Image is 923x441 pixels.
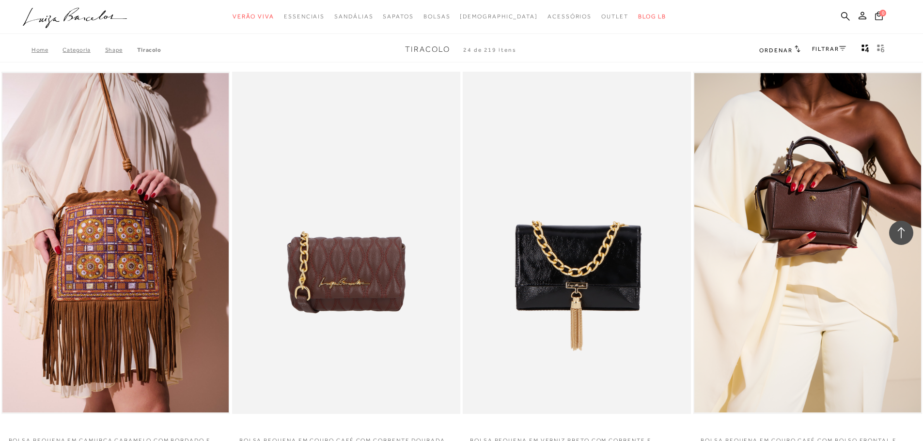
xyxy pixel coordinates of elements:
a: BOLSA PEQUENA EM VERNIZ PRETO COM CORRENTE E PINGENTE DE FRANJA DOURADA BOLSA PEQUENA EM VERNIZ P... [464,73,690,412]
span: Tiracolo [405,45,450,54]
a: categoryNavScreenReaderText [334,8,373,26]
span: Bolsas [423,13,451,20]
span: Essenciais [284,13,325,20]
a: categoryNavScreenReaderText [233,8,274,26]
a: BLOG LB [638,8,666,26]
a: BOLSA PEQUENA EM CAMURÇA CARAMELO COM BORDADO E FRANJAS BOLSA PEQUENA EM CAMURÇA CARAMELO COM BOR... [2,73,229,412]
img: BOLSA PEQUENA EM VERNIZ PRETO COM CORRENTE E PINGENTE DE FRANJA DOURADA [464,73,690,412]
img: BOLSA PEQUENA EM COURO CAFÉ COM CORRENTE DOURADA [233,73,459,412]
img: BOLSA PEQUENA EM COURO CAFÉ COM BOLSO FRONTAL E ALÇA DUPLA [694,73,921,412]
span: Outlet [601,13,628,20]
img: BOLSA PEQUENA EM CAMURÇA CARAMELO COM BORDADO E FRANJAS [2,73,229,412]
a: categoryNavScreenReaderText [548,8,592,26]
span: 0 [879,10,886,16]
button: gridText6Desc [874,44,888,56]
span: Acessórios [548,13,592,20]
button: 0 [872,11,886,24]
a: categoryNavScreenReaderText [284,8,325,26]
a: BOLSA PEQUENA EM COURO CAFÉ COM BOLSO FRONTAL E ALÇA DUPLA BOLSA PEQUENA EM COURO CAFÉ COM BOLSO ... [694,73,921,412]
span: Sapatos [383,13,413,20]
span: BLOG LB [638,13,666,20]
a: Home [31,46,63,53]
span: Sandálias [334,13,373,20]
a: noSubCategoriesText [460,8,538,26]
a: BOLSA PEQUENA EM COURO CAFÉ COM CORRENTE DOURADA BOLSA PEQUENA EM COURO CAFÉ COM CORRENTE DOURADA [233,73,459,412]
a: Categoria [63,46,105,53]
a: FILTRAR [812,46,846,52]
span: [DEMOGRAPHIC_DATA] [460,13,538,20]
a: Shape [105,46,137,53]
span: Verão Viva [233,13,274,20]
a: Tiracolo [137,46,161,53]
button: Mostrar 4 produtos por linha [859,44,872,56]
a: categoryNavScreenReaderText [383,8,413,26]
span: Ordenar [759,47,792,54]
a: categoryNavScreenReaderText [601,8,628,26]
a: categoryNavScreenReaderText [423,8,451,26]
span: 24 de 219 itens [463,46,516,53]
